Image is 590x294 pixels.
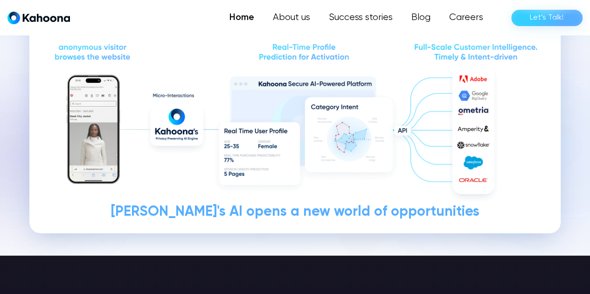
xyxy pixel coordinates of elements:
[319,8,402,27] a: Success stories
[7,11,70,25] a: home
[264,8,319,27] a: About us
[530,10,564,25] div: Let’s Talk!
[402,8,440,27] a: Blog
[511,10,583,26] a: Let’s Talk!
[220,8,264,27] a: Home
[440,8,493,27] a: Careers
[52,205,538,219] div: [PERSON_NAME]'s AI opens a new world of opportunities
